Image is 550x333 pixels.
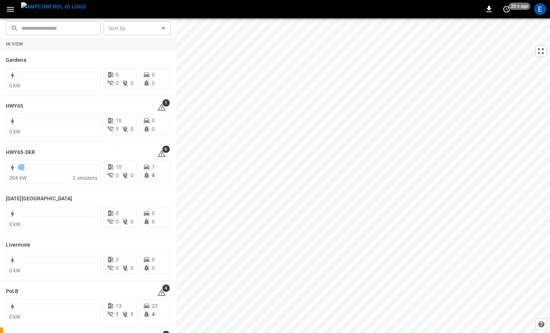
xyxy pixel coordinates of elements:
h6: HWY65 [6,102,24,110]
span: 4 [152,311,155,317]
div: profile-icon [534,3,546,15]
span: 0 [152,72,155,78]
span: 0 [152,265,155,271]
span: 10 [116,164,122,170]
span: 2 sessions [73,175,97,181]
span: 0 [130,172,133,178]
span: 6 [162,146,170,153]
span: 0 kW [9,268,21,273]
img: ampcontrol.io logo [21,2,86,11]
span: 7 [152,164,155,170]
span: 0 [116,219,119,225]
span: 0 [130,80,133,86]
h6: Karma Center [6,195,72,203]
span: 1 [116,126,119,132]
h6: Livermore [6,241,30,249]
span: 0 kW [9,83,21,89]
canvas: Map [176,18,550,333]
span: 0 [116,210,119,216]
span: 0 [152,118,155,123]
span: 0 [130,265,133,271]
span: 20 s ago [509,3,531,10]
strong: In View [6,42,24,47]
span: 1 [130,311,133,317]
span: 0 kW [9,129,21,135]
span: 0 [116,72,119,78]
span: 0 [152,257,155,262]
span: 0 [116,265,119,271]
span: 0 kW [9,314,21,320]
span: 13 [116,303,122,309]
span: 0 [152,219,155,225]
span: 16 [116,118,122,123]
h6: HWY65-DER [6,148,35,157]
h6: PoLB [6,287,18,296]
span: 4 [152,172,155,178]
span: 4 [162,284,170,292]
span: 0 [152,80,155,86]
span: 0 [152,126,155,132]
span: 23 [152,303,158,309]
span: 0 [130,219,133,225]
span: 0 [116,172,119,178]
span: 1 [116,311,119,317]
span: 304 kW [9,175,26,181]
span: 0 kW [9,221,21,227]
span: 0 [116,80,119,86]
span: 0 [152,210,155,216]
button: set refresh interval [501,3,513,15]
span: 2 [116,257,119,262]
span: 1 [162,99,170,107]
h6: Gardena [6,56,26,64]
span: 0 [130,126,133,132]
